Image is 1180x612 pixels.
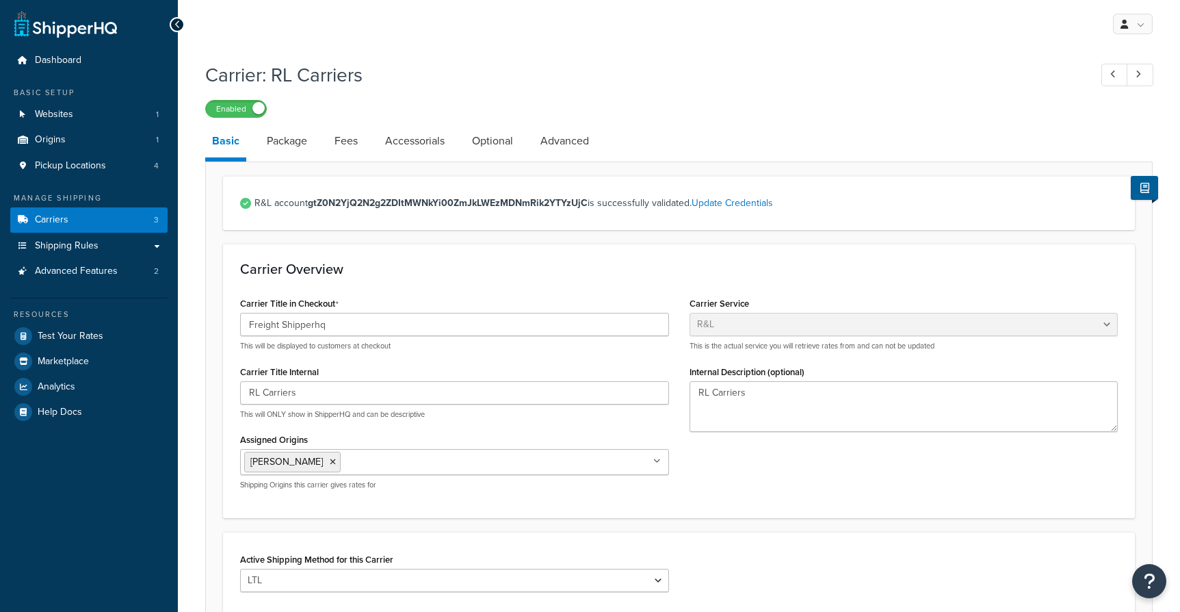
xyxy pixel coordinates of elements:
label: Carrier Title Internal [240,367,319,377]
a: Help Docs [10,400,168,424]
a: Carriers3 [10,207,168,233]
span: 1 [156,134,159,146]
button: Show Help Docs [1131,176,1158,200]
h1: Carrier: RL Carriers [205,62,1076,88]
label: Assigned Origins [240,435,308,445]
a: Optional [465,125,520,157]
span: Marketplace [38,356,89,368]
li: Origins [10,127,168,153]
a: Next Record [1127,64,1153,86]
li: Advanced Features [10,259,168,284]
a: Update Credentials [692,196,773,210]
a: Shipping Rules [10,233,168,259]
a: Dashboard [10,48,168,73]
a: Previous Record [1101,64,1128,86]
label: Enabled [206,101,266,117]
h3: Carrier Overview [240,262,1118,277]
a: Fees [328,125,365,157]
a: Origins1 [10,127,168,153]
span: Analytics [38,381,75,393]
div: Resources [10,309,168,320]
a: Pickup Locations4 [10,153,168,179]
li: Carriers [10,207,168,233]
button: Open Resource Center [1132,564,1166,598]
span: Help Docs [38,407,82,418]
a: Accessorials [378,125,451,157]
p: This will ONLY show in ShipperHQ and can be descriptive [240,409,669,420]
label: Internal Description (optional) [690,367,804,377]
label: Carrier Service [690,298,749,309]
label: Carrier Title in Checkout [240,298,339,309]
span: 2 [154,266,159,277]
div: Manage Shipping [10,192,168,204]
strong: gtZ0N2YjQ2N2g2ZDItMWNkYi00ZmJkLWEzMDNmRik2YTYzUjC [308,196,588,210]
span: 1 [156,109,159,120]
a: Basic [205,125,246,162]
textarea: RL Carriers [690,381,1118,432]
a: Test Your Rates [10,324,168,348]
span: Websites [35,109,73,120]
span: R&L account is successfully validated. [254,194,1118,213]
a: Advanced Features2 [10,259,168,284]
a: Marketplace [10,349,168,374]
span: Origins [35,134,66,146]
span: Carriers [35,214,68,226]
span: Pickup Locations [35,160,106,172]
label: Active Shipping Method for this Carrier [240,554,393,565]
span: Dashboard [35,55,81,66]
p: This will be displayed to customers at checkout [240,341,669,351]
span: Shipping Rules [35,240,99,252]
a: Websites1 [10,102,168,127]
p: Shipping Origins this carrier gives rates for [240,480,669,490]
li: Websites [10,102,168,127]
p: This is the actual service you will retrieve rates from and can not be updated [690,341,1118,351]
span: 3 [154,214,159,226]
span: Test Your Rates [38,331,103,342]
div: Basic Setup [10,87,168,99]
a: Package [260,125,314,157]
span: Advanced Features [35,266,118,277]
li: Pickup Locations [10,153,168,179]
span: [PERSON_NAME] [250,455,323,469]
a: Advanced [534,125,596,157]
span: 4 [154,160,159,172]
a: Analytics [10,374,168,399]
